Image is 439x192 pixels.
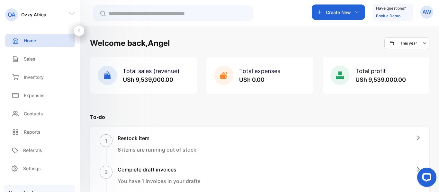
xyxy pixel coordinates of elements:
h1: Complete draft invoices [118,166,201,173]
a: Book a Demo [376,13,400,18]
p: 2 [104,168,108,176]
p: Create New [326,9,351,16]
p: Home [24,37,36,44]
span: USh 0.00 [239,76,264,83]
p: Contacts [24,110,43,117]
p: 1 [105,137,107,145]
p: Have questions? [376,5,406,12]
span: Total sales (revenue) [123,68,180,74]
p: Ozzy Africa [21,11,46,18]
p: Expenses [24,92,45,99]
button: AW [420,4,433,20]
button: Create New [312,4,365,20]
span: USh 9,539,000.00 [355,76,406,83]
iframe: LiveChat chat widget [412,165,439,192]
span: USh 9,539,000.00 [123,76,173,83]
p: This year [400,40,417,46]
h1: Welcome back, Angel [90,38,170,49]
p: Inventory [24,74,44,80]
p: To-do [90,113,429,121]
span: Total profit [355,68,386,74]
p: You have 1 invoices In your drafts [118,177,201,185]
span: Total expenses [239,68,280,74]
p: Referrals [23,147,42,154]
p: Sales [24,55,35,62]
p: Settings [23,165,41,172]
button: This year [384,38,429,49]
p: OA [8,11,15,19]
p: AW [422,8,431,16]
p: Reports [24,129,40,135]
p: 6 items are running out of stock [118,146,196,154]
h1: Restock item [118,134,196,142]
